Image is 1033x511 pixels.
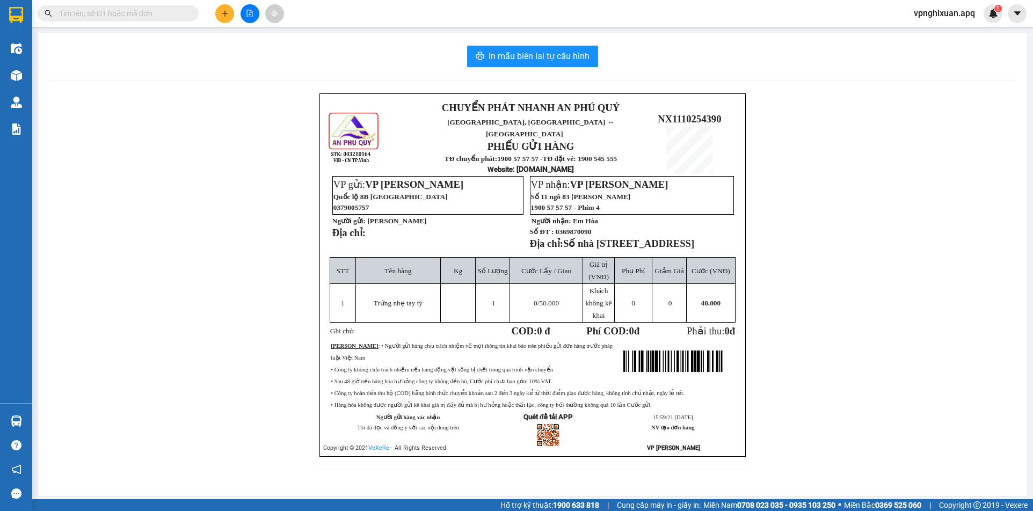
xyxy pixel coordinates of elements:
span: • Công ty hoàn tiền thu hộ (COD) bằng hình thức chuyển khoản sau 2 đến 3 ngày kể từ thời điểm gia... [331,390,684,396]
span: Số 11 ngõ 83 [PERSON_NAME] [531,193,631,201]
span: notification [11,464,21,474]
span: Quốc lộ 8B [GEOGRAPHIC_DATA] [333,193,448,201]
strong: Địa chỉ: [530,238,563,249]
strong: Người gửi hàng xác nhận [376,414,440,420]
span: Miền Nam [703,499,835,511]
span: VP gửi: [333,179,463,190]
img: icon-new-feature [988,9,998,18]
strong: 0708 023 035 - 0935 103 250 [737,501,835,509]
span: 0379005757 [333,203,369,211]
strong: : [DOMAIN_NAME] [488,165,574,173]
span: message [11,488,21,499]
button: plus [215,4,234,23]
strong: Quét để tải APP [523,413,573,421]
span: 0 đ [537,325,550,337]
input: Tìm tên, số ĐT hoặc mã đơn [59,8,186,19]
strong: 1900 633 818 [553,501,599,509]
span: Cước (VNĐ) [692,267,730,275]
strong: Người nhận: [532,217,571,225]
span: Trứng nhẹ tay tý [374,299,423,307]
span: /50.000 [534,299,559,307]
button: caret-down [1008,4,1027,23]
span: Cước Lấy / Giao [521,267,571,275]
strong: NV tạo đơn hàng [651,425,694,430]
span: Khách không kê khai [585,287,612,319]
span: Kg [454,267,462,275]
img: warehouse-icon [11,70,22,81]
img: warehouse-icon [11,415,22,427]
span: Website [488,165,513,173]
span: [GEOGRAPHIC_DATA], [GEOGRAPHIC_DATA] ↔ [GEOGRAPHIC_DATA] [34,46,122,74]
strong: Phí COD: đ [586,325,639,337]
span: search [45,10,52,17]
span: Số nhà [STREET_ADDRESS] [563,238,694,249]
strong: TĐ chuyển phát: [445,155,497,163]
span: file-add [246,10,253,17]
span: • Công ty không chịu trách nhiệm nếu hàng động vật sống bị chết trong quá trình vận chuyển [331,367,553,373]
span: NX1110254390 [658,113,721,125]
span: Tên hàng [384,267,411,275]
span: question-circle [11,440,21,450]
span: 1 [341,299,345,307]
strong: 1900 57 57 57 - [497,155,542,163]
button: aim [265,4,284,23]
span: Giá trị (VNĐ) [588,260,609,281]
span: 1 [996,5,1000,12]
span: vpnghixuan.apq [905,6,984,20]
img: warehouse-icon [11,43,22,54]
span: | [607,499,609,511]
span: ⚪️ [838,503,841,507]
strong: CHUYỂN PHÁT NHANH AN PHÚ QUÝ [442,102,620,113]
span: Em Hòa [573,217,598,225]
span: [PERSON_NAME] [367,217,426,225]
span: 15:59:21 [DATE] [653,414,693,420]
span: 0 [724,325,729,337]
span: VP nhận: [531,179,668,190]
strong: CHUYỂN PHÁT NHANH AN PHÚ QUÝ [40,9,118,43]
span: 1900 57 57 57 - Phím 4 [531,203,600,211]
span: Hỗ trợ kỹ thuật: [500,499,599,511]
span: STT [337,267,350,275]
strong: VP [PERSON_NAME] [647,444,700,451]
strong: [PERSON_NAME] [331,343,378,349]
span: Phải thu: [687,325,735,337]
img: logo [6,38,33,91]
span: printer [476,52,484,62]
span: 0 [534,299,537,307]
span: aim [271,10,278,17]
a: VeXeRe [368,444,389,451]
span: Cung cấp máy in - giấy in: [617,499,701,511]
span: [GEOGRAPHIC_DATA], [GEOGRAPHIC_DATA] ↔ [GEOGRAPHIC_DATA] [447,118,614,138]
button: file-add [241,4,259,23]
span: | [929,499,931,511]
strong: PHIẾU GỬI HÀNG [36,76,123,87]
span: 0 [629,325,634,337]
span: 0369870090 [556,228,592,236]
span: VP [PERSON_NAME] [365,179,463,190]
img: solution-icon [11,123,22,135]
span: 1 [492,299,496,307]
span: Ghi chú: [330,327,355,335]
img: logo-vxr [9,7,23,23]
span: NX1110254390 [126,69,190,80]
span: • Hàng hóa không được người gửi kê khai giá trị đầy đủ mà bị hư hỏng hoặc thất lạc, công ty bồi t... [331,402,652,408]
span: 0 [631,299,635,307]
span: : • Người gửi hàng chịu trách nhiệm về mọi thông tin khai báo trên phiếu gửi đơn hàng trước pháp ... [331,343,613,361]
img: logo [328,111,381,164]
span: Tôi đã đọc và đồng ý với các nội dung trên [357,425,459,430]
button: printerIn mẫu biên lai tự cấu hình [467,46,598,67]
span: VP [PERSON_NAME] [570,179,668,190]
sup: 1 [994,5,1002,12]
span: Số Lượng [478,267,508,275]
span: đ [730,325,735,337]
span: Miền Bắc [844,499,921,511]
span: 0 [668,299,672,307]
strong: Số ĐT : [530,228,554,236]
span: In mẫu biên lai tự cấu hình [489,49,590,63]
span: 40.000 [701,299,721,307]
strong: PHIẾU GỬI HÀNG [488,141,574,152]
img: warehouse-icon [11,97,22,108]
span: Giảm Giá [654,267,683,275]
span: plus [221,10,229,17]
span: Phụ Phí [622,267,645,275]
